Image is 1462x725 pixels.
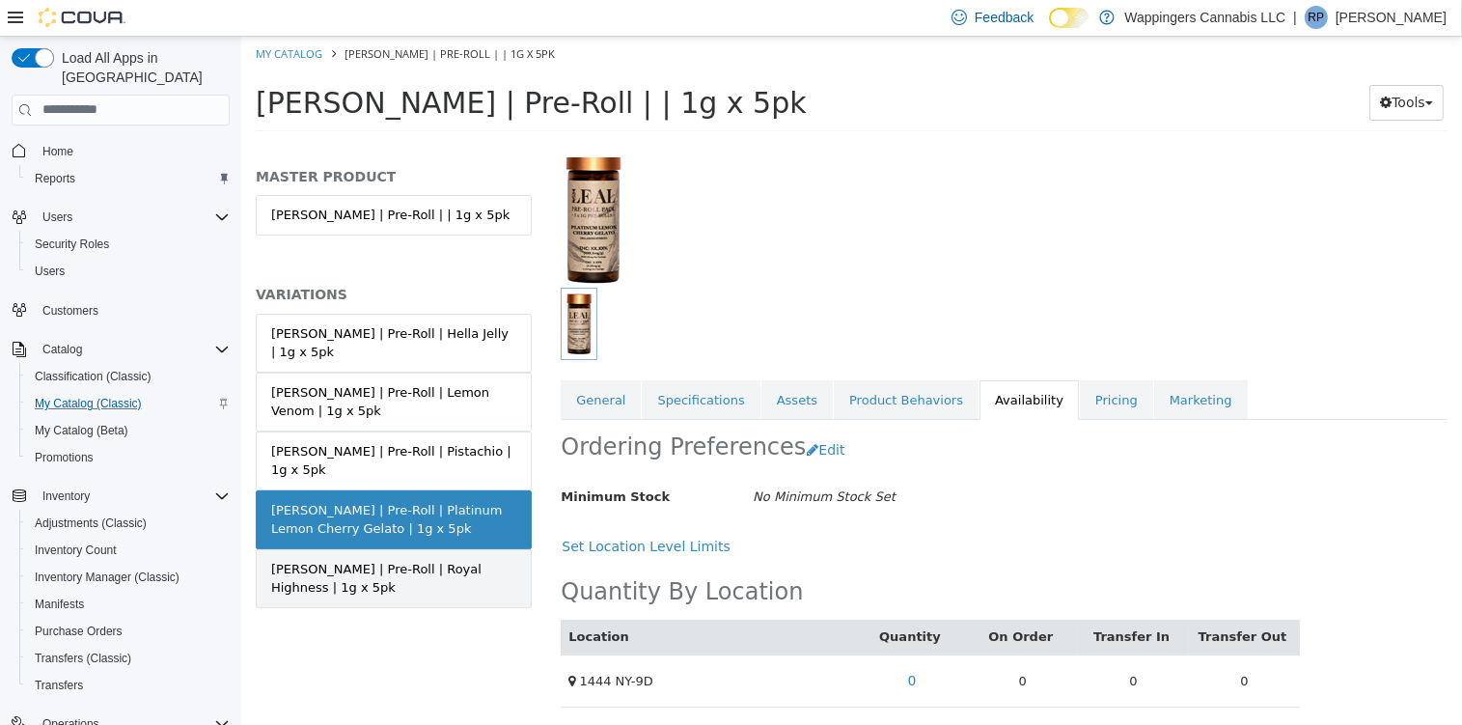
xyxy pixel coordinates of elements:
a: Inventory Count [27,539,124,562]
a: Home [35,140,81,163]
button: Users [19,258,237,285]
span: Inventory Count [27,539,230,562]
span: Manifests [27,593,230,616]
td: 0 [726,618,837,670]
a: My Catalog (Beta) [27,419,136,442]
span: My Catalog (Beta) [35,423,128,438]
span: Inventory [42,488,90,504]
a: Product Behaviors [593,344,737,384]
span: My Catalog (Classic) [35,396,142,411]
a: My Catalog (Classic) [27,392,150,415]
a: Transfers (Classic) [27,647,139,670]
a: Inventory Manager (Classic) [27,566,187,589]
a: Users [27,260,72,283]
span: Purchase Orders [27,620,230,643]
div: [PERSON_NAME] | Pre-Roll | Lemon Venom | 1g x 5pk [30,347,275,384]
span: Classification (Classic) [35,369,152,384]
a: My Catalog [14,10,81,24]
a: 0 [655,627,685,662]
span: Promotions [27,446,230,469]
button: Tools [1128,48,1202,84]
button: Set Location Level Limits [319,492,500,528]
h2: Quantity By Location [319,541,562,571]
a: Reports [27,167,83,190]
a: Manifests [27,593,92,616]
span: Security Roles [27,233,230,256]
button: Transfers (Classic) [19,645,237,672]
button: Inventory [4,483,237,510]
span: 1444 NY-9D [338,637,411,652]
span: Transfers [35,678,83,693]
button: Security Roles [19,231,237,258]
button: Manifests [19,591,237,618]
span: Adjustments (Classic) [27,512,230,535]
button: Classification (Classic) [19,363,237,390]
button: Transfers [19,672,237,699]
p: [PERSON_NAME] [1336,6,1447,29]
h5: VARIATIONS [14,249,290,266]
a: Classification (Classic) [27,365,159,388]
span: Reports [27,167,230,190]
span: Transfers (Classic) [35,651,131,666]
span: Catalog [42,342,82,357]
span: My Catalog (Classic) [27,392,230,415]
td: 0 [948,618,1059,670]
a: Specifications [400,344,518,384]
span: Classification (Classic) [27,365,230,388]
span: Home [42,144,73,159]
button: Location [327,591,391,610]
a: Pricing [839,344,912,384]
button: Promotions [19,444,237,471]
img: Cova [39,8,125,27]
img: 150 [319,106,384,251]
h2: Ordering Preferences [319,396,565,426]
span: Inventory Manager (Classic) [35,570,179,585]
span: Users [35,264,65,279]
a: Transfers [27,674,91,697]
span: Manifests [35,597,84,612]
span: Feedback [975,8,1034,27]
a: Quantity [638,593,703,607]
span: Security Roles [35,237,109,252]
button: My Catalog (Classic) [19,390,237,417]
span: Inventory [35,485,230,508]
span: Users [27,260,230,283]
span: Customers [42,303,98,319]
span: Home [35,139,230,163]
span: Users [42,209,72,225]
button: Adjustments (Classic) [19,510,237,537]
h5: MASTER PRODUCT [14,131,290,149]
a: [PERSON_NAME] | Pre-Roll | | 1g x 5pk [14,158,290,199]
button: Purchase Orders [19,618,237,645]
a: Purchase Orders [27,620,130,643]
span: Dark Mode [1049,28,1050,29]
span: Promotions [35,450,94,465]
span: Inventory Manager (Classic) [27,566,230,589]
button: Customers [4,296,237,324]
a: Adjustments (Classic) [27,512,154,535]
a: Assets [520,344,592,384]
i: No Minimum Stock Set [511,453,654,467]
div: [PERSON_NAME] | Pre-Roll | Pistachio | 1g x 5pk [30,405,275,443]
button: Edit [565,396,614,432]
span: Inventory Count [35,543,117,558]
div: [PERSON_NAME] | Pre-Roll | Hella Jelly | 1g x 5pk [30,288,275,325]
a: Marketing [913,344,1007,384]
span: Catalog [35,338,230,361]
span: Transfers [27,674,230,697]
div: [PERSON_NAME] | Pre-Roll | Royal Highness | 1g x 5pk [30,523,275,561]
a: On Order [747,593,815,607]
a: Transfer In [852,593,932,607]
button: Inventory [35,485,97,508]
button: Home [4,137,237,165]
button: My Catalog (Beta) [19,417,237,444]
button: Catalog [35,338,90,361]
p: Wappingers Cannabis LLC [1124,6,1285,29]
span: Transfers (Classic) [27,647,230,670]
span: My Catalog (Beta) [27,419,230,442]
button: Inventory Manager (Classic) [19,564,237,591]
span: Adjustments (Classic) [35,516,147,531]
span: Minimum Stock [319,453,428,467]
a: Promotions [27,446,101,469]
button: Users [4,204,237,231]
